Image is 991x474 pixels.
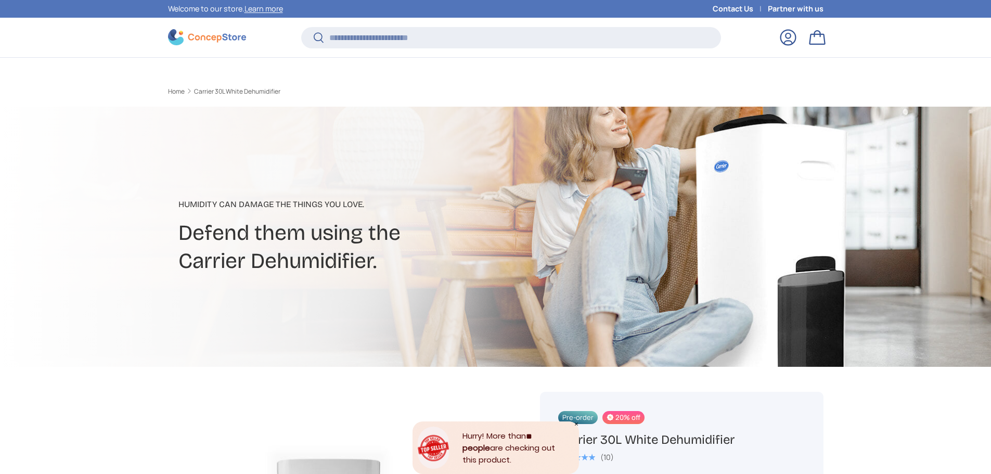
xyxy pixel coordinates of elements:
a: Contact Us [713,3,768,15]
h2: Defend them using the Carrier Dehumidifier. [178,219,578,275]
img: ConcepStore [168,29,246,45]
a: Partner with us [768,3,823,15]
p: Humidity can damage the things you love. [178,198,578,211]
a: Learn more [244,4,283,14]
span: 20% off [602,411,645,424]
a: Carrier 30L White Dehumidifier [194,88,280,95]
a: Home [168,88,185,95]
nav: Breadcrumbs [168,87,516,96]
div: Close [574,421,579,427]
p: Welcome to our store. [168,3,283,15]
div: (10) [600,453,614,461]
a: 5.0 out of 5.0 stars (10) [558,451,614,462]
span: Pre-order [558,411,598,424]
h1: Carrier 30L White Dehumidifier [558,432,805,448]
